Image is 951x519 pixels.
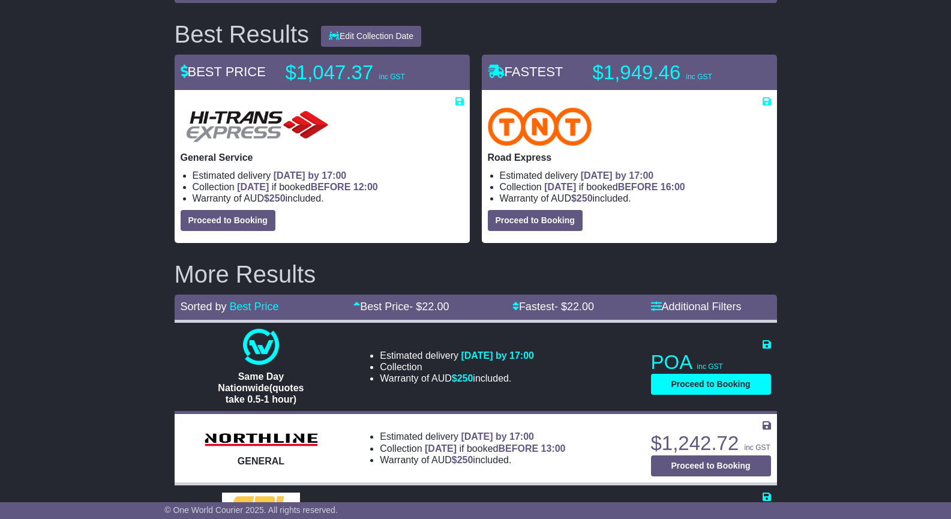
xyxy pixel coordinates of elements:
a: Additional Filters [651,301,742,313]
span: if booked [237,182,377,192]
span: - $ [554,301,594,313]
span: $ [452,455,473,465]
span: [DATE] by 17:00 [461,350,534,361]
a: Fastest- $22.00 [512,301,594,313]
p: $1,949.46 [593,61,743,85]
li: Collection [380,443,565,454]
a: Best Price [230,301,279,313]
span: 12:00 [353,182,378,192]
span: [DATE] [544,182,576,192]
span: Same Day Nationwide(quotes take 0.5-1 hour) [218,371,304,404]
span: $ [571,193,593,203]
p: $1,047.37 [286,61,436,85]
img: Northline Distribution: GENERAL [201,430,321,450]
p: General Service [181,152,464,163]
li: Estimated delivery [193,170,464,181]
li: Warranty of AUD included. [380,373,534,384]
li: Warranty of AUD included. [193,193,464,204]
span: inc GST [379,73,404,81]
li: Estimated delivery [380,350,534,361]
button: Proceed to Booking [651,455,771,476]
li: Estimated delivery [500,170,771,181]
span: BEFORE [618,182,658,192]
li: Collection [380,361,534,373]
a: Best Price- $22.00 [353,301,449,313]
span: GENERAL [238,456,284,466]
span: inc GST [744,443,770,452]
span: if booked [425,443,565,454]
span: if booked [544,182,685,192]
li: Estimated delivery [380,431,565,442]
span: [DATE] by 17:00 [581,170,654,181]
span: - $ [409,301,449,313]
span: [DATE] by 17:00 [274,170,347,181]
button: Proceed to Booking [651,374,771,395]
p: Road Express [488,152,771,163]
span: [DATE] by 17:00 [461,431,534,442]
li: Warranty of AUD included. [500,193,771,204]
span: BEFORE [498,443,538,454]
span: 22.00 [567,301,594,313]
span: BEFORE [311,182,351,192]
span: inc GST [697,362,723,371]
img: One World Courier: Same Day Nationwide(quotes take 0.5-1 hour) [243,329,279,365]
span: [DATE] [425,443,457,454]
span: 250 [457,455,473,465]
span: $ [264,193,286,203]
p: $1,242.72 [651,431,771,455]
span: 250 [269,193,286,203]
span: 250 [457,373,473,383]
span: 22.00 [422,301,449,313]
span: 250 [577,193,593,203]
li: Collection [500,181,771,193]
button: Proceed to Booking [181,210,275,231]
p: POA [651,350,771,374]
button: Proceed to Booking [488,210,583,231]
button: Edit Collection Date [321,26,421,47]
li: Warranty of AUD included. [380,454,565,466]
img: TNT Domestic: Road Express [488,107,592,146]
span: 16:00 [661,182,685,192]
span: [DATE] [237,182,269,192]
h2: More Results [175,261,777,287]
div: Best Results [169,21,316,47]
span: FASTEST [488,64,563,79]
span: BEST PRICE [181,64,266,79]
span: $ [452,373,473,383]
span: 13:00 [541,443,566,454]
span: inc GST [686,73,712,81]
span: Sorted by [181,301,227,313]
li: Collection [193,181,464,193]
img: HiTrans: General Service [181,107,334,146]
span: © One World Courier 2025. All rights reserved. [164,505,338,515]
